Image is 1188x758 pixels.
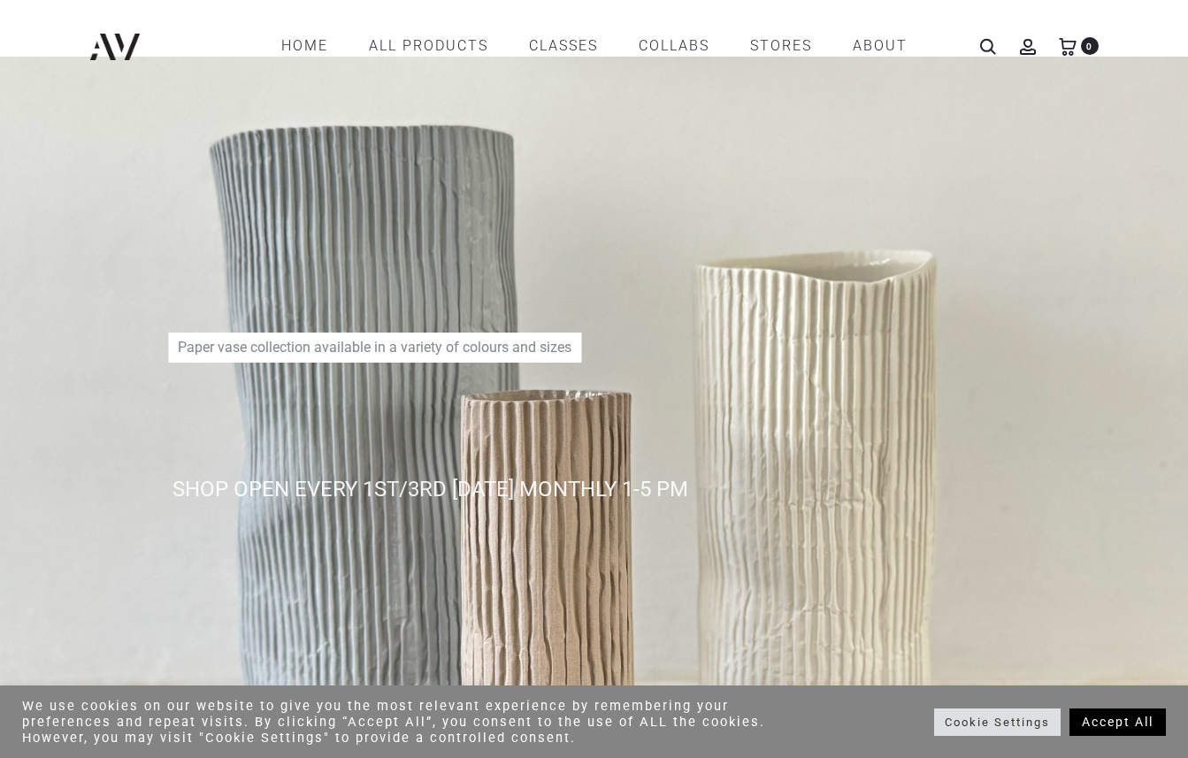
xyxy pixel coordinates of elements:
a: Home [281,31,328,61]
a: COLLABS [639,31,709,61]
span: 0 [1081,37,1099,55]
a: Cookie Settings [934,708,1061,736]
a: 0 [1059,37,1077,54]
a: Accept All [1069,708,1166,736]
p: Paper vase collection available in a variety of colours and sizes [168,333,581,363]
a: ABOUT [853,31,908,61]
div: We use cookies on our website to give you the most relevant experience by remembering your prefer... [22,698,823,746]
a: STORES [750,31,812,61]
a: CLASSES [529,31,598,61]
a: All products [369,31,488,61]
